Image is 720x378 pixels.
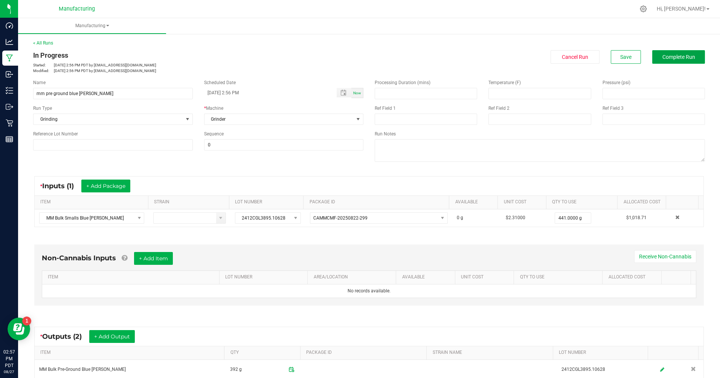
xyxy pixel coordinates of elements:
[639,5,648,12] div: Manage settings
[402,274,452,280] a: AVAILABLESortable
[3,349,15,369] p: 02:57 PM PDT
[353,91,361,95] span: Now
[204,88,329,97] input: Scheduled Datetime
[488,106,509,111] span: Ref Field 2
[42,332,89,341] span: Outputs (2)
[206,106,223,111] span: Machine
[33,131,78,137] span: Reference Lot Number
[134,252,173,265] button: + Add Item
[33,62,54,68] span: Started:
[42,254,116,262] span: Non-Cannabis Inputs
[33,62,363,68] p: [DATE] 2:56 PM PDT by [EMAIL_ADDRESS][DOMAIN_NAME]
[6,87,13,94] inline-svg: Inventory
[375,106,396,111] span: Ref Field 1
[310,199,446,205] a: PACKAGE IDSortable
[313,215,368,221] span: CAMMCMF-20250822-299
[42,182,81,190] span: Inputs (1)
[603,80,630,85] span: Pressure (psi)
[122,254,127,262] a: Add Non-Cannabis items that were also consumed in the run (e.g. gloves and packaging); Also add N...
[375,80,430,85] span: Processing Duration (mins)
[461,274,511,280] a: Unit CostSortable
[667,274,688,280] a: Sortable
[33,68,363,74] p: [DATE] 2:56 PM PDT by [EMAIL_ADDRESS][DOMAIN_NAME]
[6,38,13,46] inline-svg: Analytics
[657,6,706,12] span: Hi, [PERSON_NAME]!
[552,199,614,205] a: QTY TO USESortable
[314,274,393,280] a: AREA/LOCATIONSortable
[624,199,663,205] a: Allocated CostSortable
[81,180,130,192] button: + Add Package
[6,103,13,111] inline-svg: Outbound
[89,330,135,343] button: + Add Output
[33,68,54,74] span: Modified:
[6,71,13,78] inline-svg: Inbound
[40,350,221,356] a: ITEMSortable
[6,135,13,143] inline-svg: Reports
[204,131,224,137] span: Sequence
[559,350,645,356] a: LOT NUMBERSortable
[6,22,13,29] inline-svg: Dashboard
[611,50,641,64] button: Save
[230,363,242,375] span: 392 g
[59,6,95,12] span: Manufacturing
[33,40,53,46] a: < All Runs
[40,213,134,223] span: MM Bulk Smalls Blue [PERSON_NAME]
[662,54,695,60] span: Complete Run
[33,50,363,60] div: In Progress
[34,114,183,124] span: Grinding
[634,250,696,263] button: Receive Non-Cannabis
[626,215,647,220] span: $1,018.71
[337,88,351,97] span: Toggle popup
[22,317,31,326] iframe: Resource center unread badge
[603,106,624,111] span: Ref Field 3
[433,350,550,356] a: STRAIN NAMESortable
[488,80,521,85] span: Temperature (F)
[40,199,145,205] a: ITEMSortable
[506,215,525,220] span: $2.31000
[225,274,305,280] a: LOT NUMBERSortable
[8,318,30,340] iframe: Resource center
[154,199,226,205] a: STRAINSortable
[235,199,301,205] a: LOT NUMBERSortable
[654,350,696,356] a: Sortable
[652,50,705,64] button: Complete Run
[306,350,424,356] a: PACKAGE IDSortable
[375,131,396,137] span: Run Notes
[42,284,696,298] td: No records available.
[551,50,599,64] button: Cancel Run
[620,54,632,60] span: Save
[235,213,291,223] span: 2412CGL3895.10628
[461,215,463,220] span: g
[455,199,495,205] a: AVAILABLESortable
[310,212,448,224] span: NO DATA FOUND
[204,80,236,85] span: Scheduled Date
[504,199,543,205] a: Unit CostSortable
[672,199,695,205] a: Sortable
[609,274,659,280] a: Allocated CostSortable
[18,18,166,34] a: Manufacturing
[562,54,588,60] span: Cancel Run
[33,105,52,112] span: Run Type
[18,23,166,29] span: Manufacturing
[3,369,15,375] p: 08/27
[33,80,46,85] span: Name
[204,114,354,124] span: Grinder
[457,215,459,220] span: 0
[48,274,216,280] a: ITEMSortable
[520,274,599,280] a: QTY TO USESortable
[6,54,13,62] inline-svg: Manufacturing
[230,350,297,356] a: QTYSortable
[39,212,144,224] span: NO DATA FOUND
[6,119,13,127] inline-svg: Retail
